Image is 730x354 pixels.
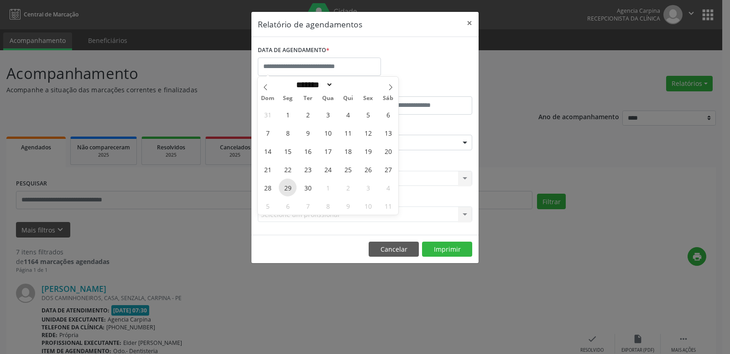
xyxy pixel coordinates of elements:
[359,124,377,142] span: Setembro 12, 2025
[422,242,472,257] button: Imprimir
[299,142,317,160] span: Setembro 16, 2025
[369,242,419,257] button: Cancelar
[339,124,357,142] span: Setembro 11, 2025
[319,179,337,196] span: Outubro 1, 2025
[319,142,337,160] span: Setembro 17, 2025
[279,124,297,142] span: Setembro 8, 2025
[258,43,329,58] label: DATA DE AGENDAMENTO
[259,179,276,196] span: Setembro 28, 2025
[298,95,318,101] span: Ter
[259,197,276,215] span: Outubro 5, 2025
[379,106,397,123] span: Setembro 6, 2025
[293,80,333,90] select: Month
[379,160,397,178] span: Setembro 27, 2025
[339,160,357,178] span: Setembro 25, 2025
[299,106,317,123] span: Setembro 2, 2025
[359,197,377,215] span: Outubro 10, 2025
[279,179,297,196] span: Setembro 29, 2025
[259,106,276,123] span: Agosto 31, 2025
[379,179,397,196] span: Outubro 4, 2025
[359,179,377,196] span: Outubro 3, 2025
[359,106,377,123] span: Setembro 5, 2025
[299,197,317,215] span: Outubro 7, 2025
[333,80,363,90] input: Year
[259,124,276,142] span: Setembro 7, 2025
[258,95,278,101] span: Dom
[279,106,297,123] span: Setembro 1, 2025
[319,197,337,215] span: Outubro 8, 2025
[379,142,397,160] span: Setembro 20, 2025
[299,160,317,178] span: Setembro 23, 2025
[258,18,362,30] h5: Relatório de agendamentos
[339,179,357,196] span: Outubro 2, 2025
[279,160,297,178] span: Setembro 22, 2025
[319,106,337,123] span: Setembro 3, 2025
[358,95,378,101] span: Sex
[378,95,398,101] span: Sáb
[379,197,397,215] span: Outubro 11, 2025
[319,124,337,142] span: Setembro 10, 2025
[259,142,276,160] span: Setembro 14, 2025
[318,95,338,101] span: Qua
[279,197,297,215] span: Outubro 6, 2025
[460,12,479,34] button: Close
[299,124,317,142] span: Setembro 9, 2025
[319,160,337,178] span: Setembro 24, 2025
[278,95,298,101] span: Seg
[279,142,297,160] span: Setembro 15, 2025
[339,197,357,215] span: Outubro 9, 2025
[379,124,397,142] span: Setembro 13, 2025
[359,160,377,178] span: Setembro 26, 2025
[339,142,357,160] span: Setembro 18, 2025
[339,106,357,123] span: Setembro 4, 2025
[299,179,317,196] span: Setembro 30, 2025
[259,160,276,178] span: Setembro 21, 2025
[338,95,358,101] span: Qui
[359,142,377,160] span: Setembro 19, 2025
[367,82,472,96] label: ATÉ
